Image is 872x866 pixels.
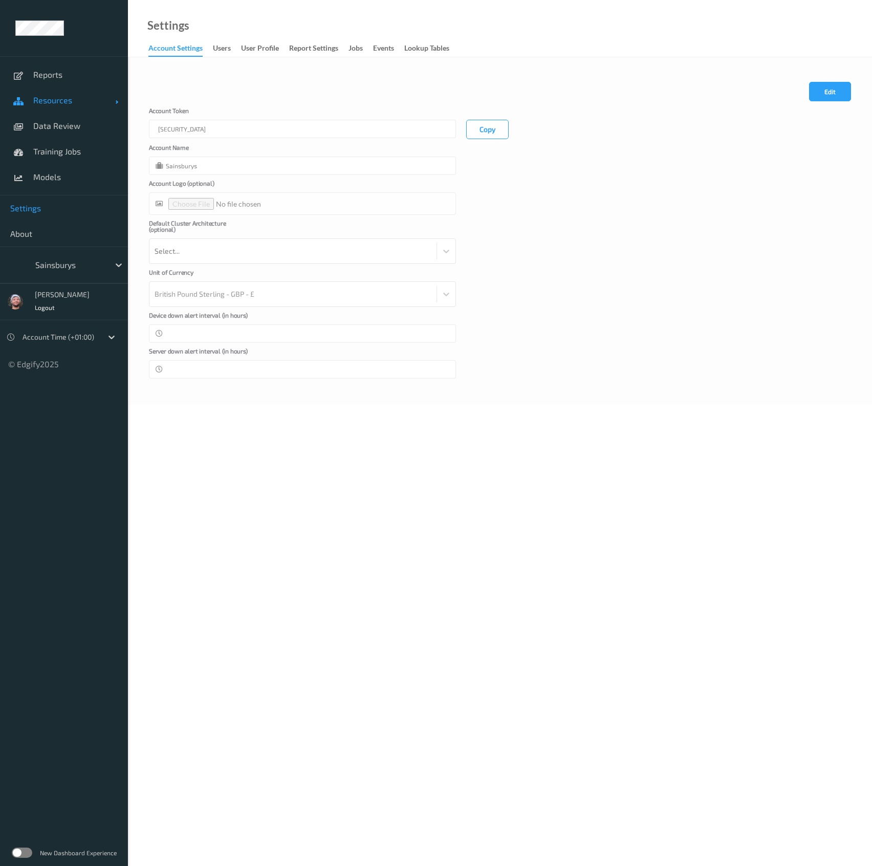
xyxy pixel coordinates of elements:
[213,43,231,56] div: users
[149,107,251,120] label: Account Token
[404,41,460,56] a: Lookup Tables
[289,41,348,56] a: Report Settings
[213,41,241,56] a: users
[348,43,363,56] div: Jobs
[809,82,851,101] button: Edit
[147,20,189,31] a: Settings
[149,180,251,192] label: Account Logo (optional)
[149,269,251,281] label: Unit of Currency
[466,120,509,139] button: Copy
[148,41,213,57] a: Account Settings
[149,144,251,157] label: Account Name
[289,43,338,56] div: Report Settings
[373,43,394,56] div: events
[241,43,279,56] div: User Profile
[149,220,251,238] label: Default Cluster Architecture (optional)
[348,41,373,56] a: Jobs
[148,43,203,57] div: Account Settings
[149,312,251,324] label: Device down alert interval (in hours)
[241,41,289,56] a: User Profile
[149,348,251,360] label: Server down alert interval (in hours)
[373,41,404,56] a: events
[404,43,449,56] div: Lookup Tables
